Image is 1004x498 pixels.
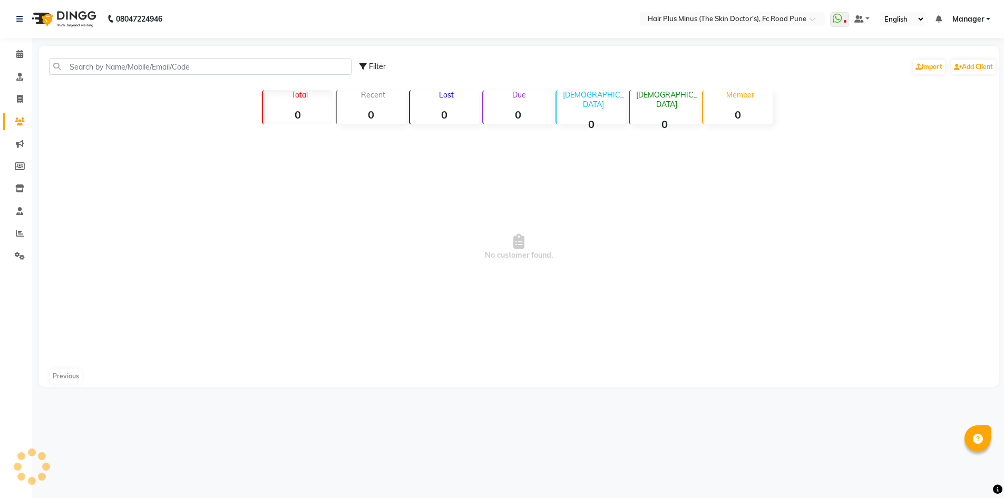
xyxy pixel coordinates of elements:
[27,4,99,34] img: logo
[913,60,945,74] a: Import
[49,58,352,75] input: Search by Name/Mobile/Email/Code
[630,118,699,131] strong: 0
[116,4,162,34] b: 08047224946
[707,90,772,100] p: Member
[341,90,406,100] p: Recent
[561,90,626,109] p: [DEMOGRAPHIC_DATA]
[39,129,999,366] span: No customer found.
[634,90,699,109] p: [DEMOGRAPHIC_DATA]
[369,62,386,71] span: Filter
[951,60,996,74] a: Add Client
[960,456,993,487] iframe: chat widget
[337,108,406,121] strong: 0
[703,108,772,121] strong: 0
[557,118,626,131] strong: 0
[263,108,332,121] strong: 0
[952,14,984,25] span: Manager
[410,108,479,121] strong: 0
[267,90,332,100] p: Total
[485,90,552,100] p: Due
[414,90,479,100] p: Lost
[483,108,552,121] strong: 0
